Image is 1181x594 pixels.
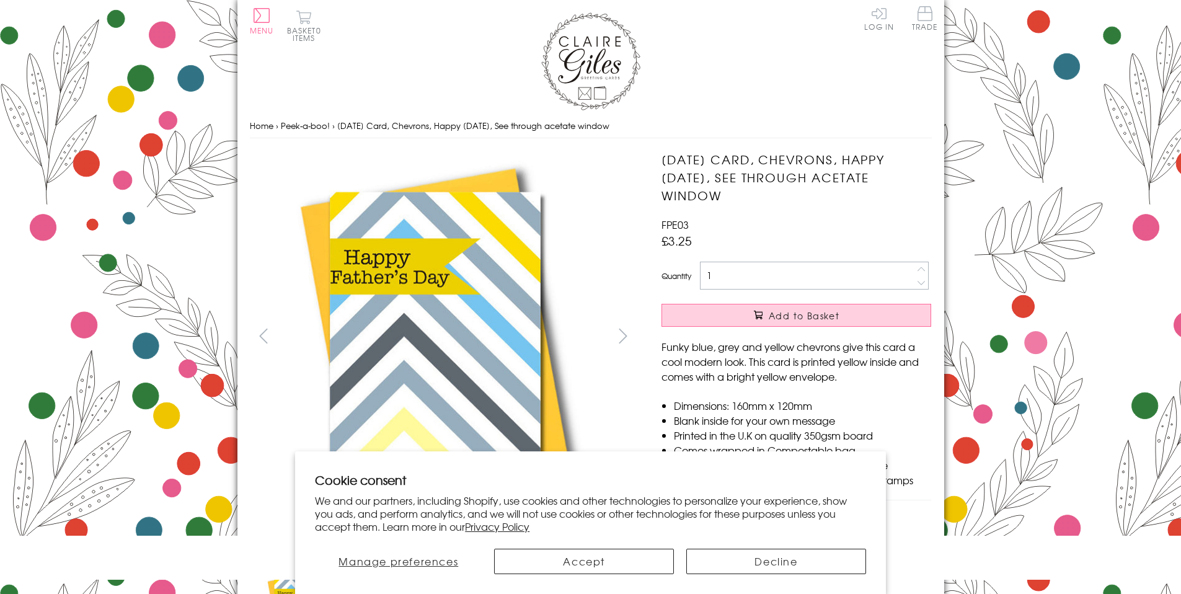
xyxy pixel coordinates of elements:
[287,10,321,42] button: Basket0 items
[674,428,931,443] li: Printed in the U.K on quality 350gsm board
[674,443,931,458] li: Comes wrapped in Compostable bag
[338,554,458,569] span: Manage preferences
[494,549,674,574] button: Accept
[674,398,931,413] li: Dimensions: 160mm x 120mm
[661,151,931,204] h1: [DATE] Card, Chevrons, Happy [DATE], See through acetate window
[465,519,529,534] a: Privacy Policy
[661,217,689,232] span: FPE03
[769,309,839,322] span: Add to Basket
[250,322,278,350] button: prev
[315,494,866,533] p: We and our partners, including Shopify, use cookies and other technologies to personalize your ex...
[250,113,932,139] nav: breadcrumbs
[250,8,274,34] button: Menu
[281,120,330,131] a: Peek-a-boo!
[332,120,335,131] span: ›
[686,549,866,574] button: Decline
[250,25,274,36] span: Menu
[661,339,931,384] p: Funky blue, grey and yellow chevrons give this card a cool modern look. This card is printed yell...
[912,6,938,30] span: Trade
[293,25,321,43] span: 0 items
[661,270,691,281] label: Quantity
[637,151,1009,523] img: Father's Day Card, Chevrons, Happy Father's Day, See through acetate window
[674,413,931,428] li: Blank inside for your own message
[609,322,637,350] button: next
[661,304,931,327] button: Add to Basket
[276,120,278,131] span: ›
[250,120,273,131] a: Home
[337,120,609,131] span: [DATE] Card, Chevrons, Happy [DATE], See through acetate window
[864,6,894,30] a: Log In
[315,549,482,574] button: Manage preferences
[912,6,938,33] a: Trade
[661,232,692,249] span: £3.25
[315,471,866,489] h2: Cookie consent
[249,151,621,523] img: Father's Day Card, Chevrons, Happy Father's Day, See through acetate window
[541,12,640,110] img: Claire Giles Greetings Cards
